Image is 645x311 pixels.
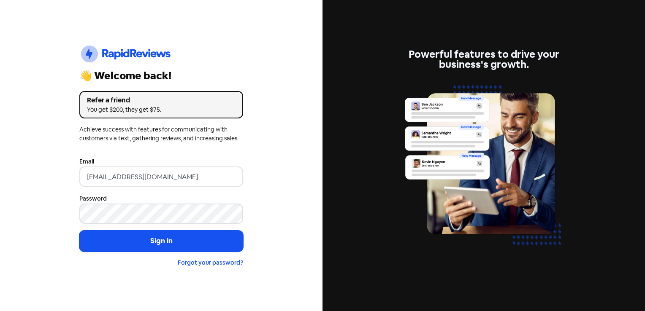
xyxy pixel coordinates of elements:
[79,194,107,203] label: Password
[402,49,566,70] div: Powerful features to drive your business's growth.
[178,259,243,266] a: Forgot your password?
[79,71,243,81] div: 👋 Welcome back!
[402,80,566,261] img: inbox
[79,231,243,252] button: Sign in
[87,95,236,105] div: Refer a friend
[87,105,236,114] div: You get $200, they get $75.
[79,166,243,187] input: Enter your email address...
[79,125,243,143] div: Achieve success with features for communicating with customers via text, gathering reviews, and i...
[79,157,94,166] label: Email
